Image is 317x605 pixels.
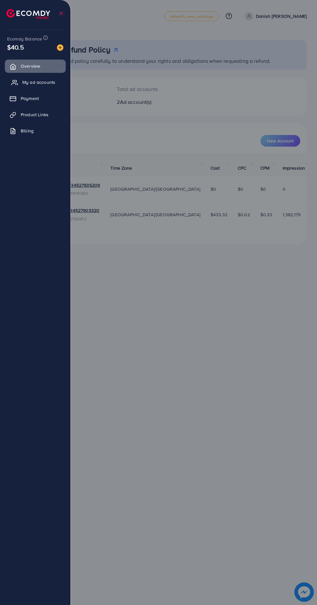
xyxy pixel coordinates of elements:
[6,9,50,19] img: logo
[5,76,66,89] a: My ad accounts
[22,79,55,85] span: My ad accounts
[21,111,49,118] span: Product Links
[21,63,40,69] span: Overview
[5,124,66,137] a: Billing
[21,128,34,134] span: Billing
[57,44,63,51] img: image
[5,92,66,105] a: Payment
[5,108,66,121] a: Product Links
[21,95,39,102] span: Payment
[7,36,42,42] span: Ecomdy Balance
[5,60,66,73] a: Overview
[7,42,24,52] span: $40.5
